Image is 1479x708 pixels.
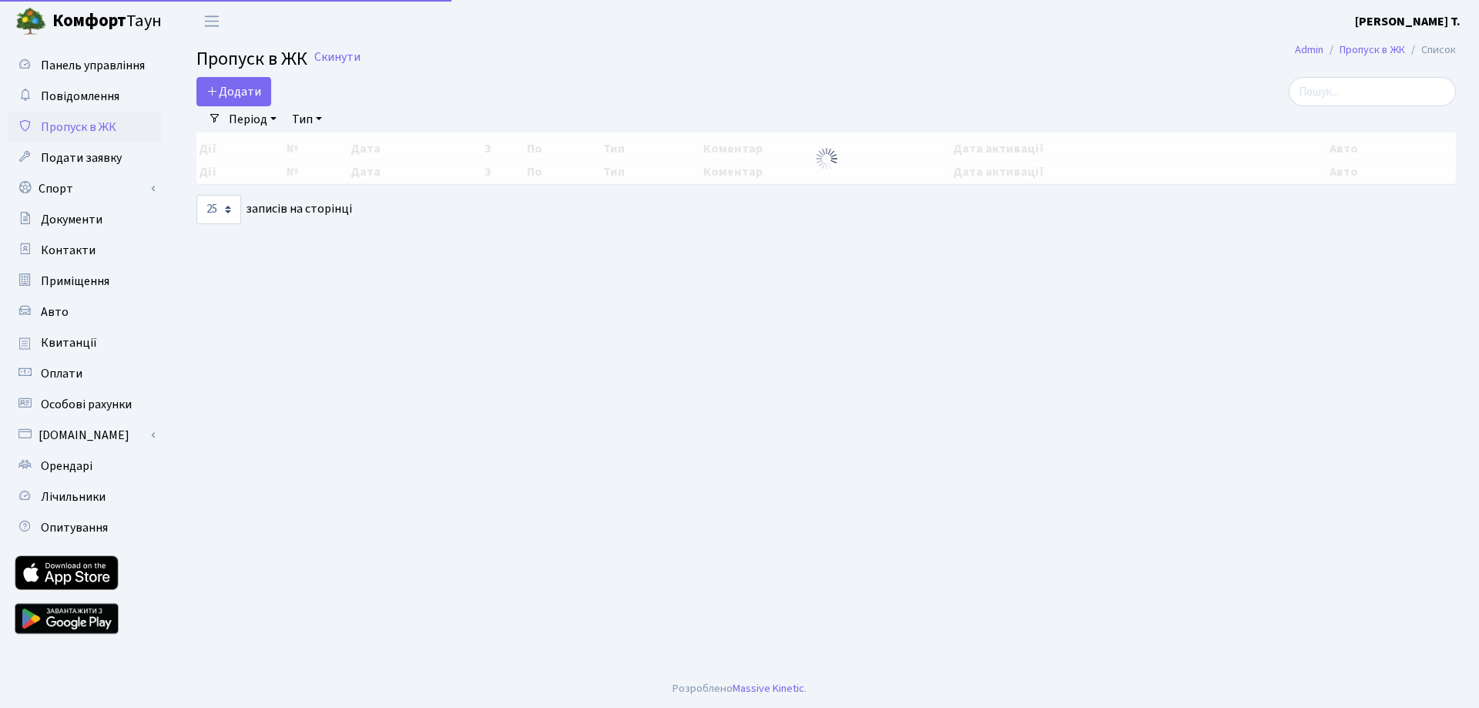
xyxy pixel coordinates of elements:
[8,297,162,327] a: Авто
[314,50,361,65] a: Скинути
[52,8,126,33] b: Комфорт
[8,143,162,173] a: Подати заявку
[41,149,122,166] span: Подати заявку
[41,334,97,351] span: Квитанції
[41,519,108,536] span: Опитування
[41,273,109,290] span: Приміщення
[286,106,328,133] a: Тип
[41,242,96,259] span: Контакти
[8,50,162,81] a: Панель управління
[8,112,162,143] a: Пропуск в ЖК
[41,396,132,413] span: Особові рахунки
[1405,42,1456,59] li: Список
[733,680,804,696] a: Massive Kinetic
[1272,34,1479,66] nav: breadcrumb
[1295,42,1323,58] a: Admin
[8,204,162,235] a: Документи
[41,488,106,505] span: Лічильники
[8,81,162,112] a: Повідомлення
[196,77,271,106] a: Додати
[1340,42,1405,58] a: Пропуск в ЖК
[41,119,116,136] span: Пропуск в ЖК
[41,88,119,105] span: Повідомлення
[15,6,46,37] img: logo.png
[193,8,231,34] button: Переключити навігацію
[41,57,145,74] span: Панель управління
[41,365,82,382] span: Оплати
[1289,77,1456,106] input: Пошук...
[223,106,283,133] a: Період
[1355,13,1461,30] b: [PERSON_NAME] Т.
[196,195,241,224] select: записів на сторінці
[41,211,102,228] span: Документи
[196,45,307,72] span: Пропуск в ЖК
[8,358,162,389] a: Оплати
[8,327,162,358] a: Квитанції
[8,512,162,543] a: Опитування
[672,680,807,697] div: Розроблено .
[1355,12,1461,31] a: [PERSON_NAME] Т.
[196,195,352,224] label: записів на сторінці
[8,451,162,482] a: Орендарі
[206,83,261,100] span: Додати
[8,420,162,451] a: [DOMAIN_NAME]
[41,458,92,475] span: Орендарі
[8,235,162,266] a: Контакти
[814,146,839,171] img: Обробка...
[8,482,162,512] a: Лічильники
[8,173,162,204] a: Спорт
[8,389,162,420] a: Особові рахунки
[8,266,162,297] a: Приміщення
[41,304,69,320] span: Авто
[52,8,162,35] span: Таун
